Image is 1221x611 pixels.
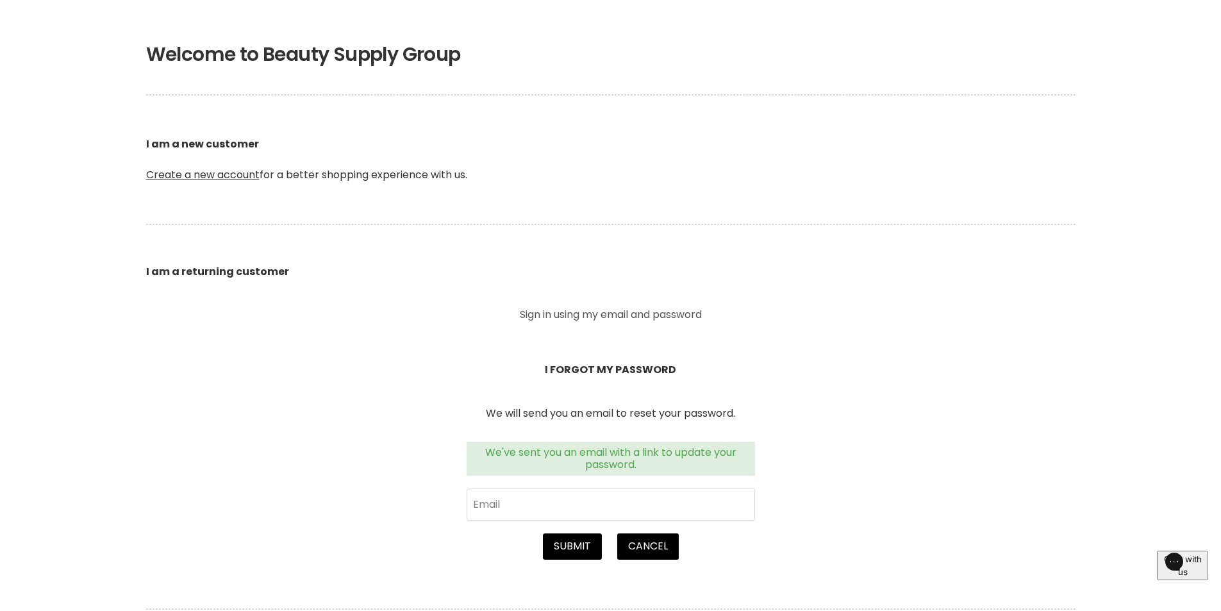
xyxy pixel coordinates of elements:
[545,362,676,377] b: I FORGOT MY PASSWORD
[617,533,679,559] button: Cancel
[1157,551,1208,598] iframe: Gorgias live chat messenger
[474,447,747,471] p: We've sent you an email with a link to update your password.
[146,264,289,279] b: I am a returning customer
[467,408,755,419] p: We will send you an email to reset your password.
[146,167,260,182] a: Create a new account
[467,310,755,320] p: Sign in using my email and password
[543,533,602,559] button: Submit
[146,137,259,151] b: I am a new customer
[146,43,1076,66] h1: Welcome to Beauty Supply Group
[146,106,1076,213] p: for a better shopping experience with us.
